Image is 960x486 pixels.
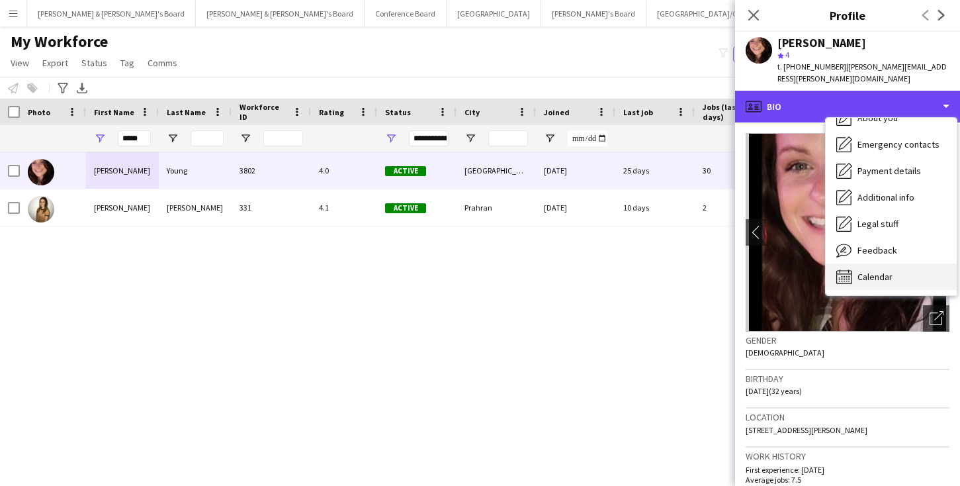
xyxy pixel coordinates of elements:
a: View [5,54,34,72]
span: Export [42,57,68,69]
button: Open Filter Menu [464,132,476,144]
div: 25 days [615,152,695,189]
app-action-btn: Export XLSX [74,80,90,96]
h3: Profile [735,7,960,24]
div: 4.0 [311,152,377,189]
a: Tag [115,54,140,72]
div: [PERSON_NAME] [86,189,159,226]
span: Tag [120,57,134,69]
button: Open Filter Menu [240,132,251,144]
span: Comms [148,57,177,69]
input: Joined Filter Input [568,130,607,146]
div: 2 [695,189,781,226]
span: | [PERSON_NAME][EMAIL_ADDRESS][PERSON_NAME][DOMAIN_NAME] [777,62,947,83]
div: [GEOGRAPHIC_DATA] [457,152,536,189]
span: Jobs (last 90 days) [703,102,757,122]
div: Emergency contacts [826,131,957,158]
span: Workforce ID [240,102,287,122]
span: First Name [94,107,134,117]
div: [PERSON_NAME] [777,37,866,49]
span: Additional info [857,191,914,203]
span: Active [385,203,426,213]
span: Photo [28,107,50,117]
span: 4 [785,50,789,60]
h3: Location [746,411,949,423]
div: Feedback [826,237,957,264]
button: [PERSON_NAME]'s Board [541,1,646,26]
span: Rating [319,107,344,117]
span: [STREET_ADDRESS][PERSON_NAME] [746,425,867,435]
input: Workforce ID Filter Input [263,130,303,146]
div: [DATE] [536,189,615,226]
button: [GEOGRAPHIC_DATA]/Gold Coast Winter [646,1,803,26]
p: Average jobs: 7.5 [746,475,949,485]
div: About you [826,105,957,131]
button: Open Filter Menu [385,132,397,144]
span: Legal stuff [857,218,898,230]
button: Open Filter Menu [167,132,179,144]
span: t. [PHONE_NUMBER] [777,62,846,72]
div: [PERSON_NAME] [86,152,159,189]
span: Status [81,57,107,69]
div: Bio [735,91,960,122]
span: Feedback [857,244,897,256]
p: First experience: [DATE] [746,465,949,475]
input: City Filter Input [488,130,528,146]
span: About you [857,112,898,124]
div: 10 days [615,189,695,226]
span: Calendar [857,271,893,283]
div: Additional info [826,184,957,211]
span: Last Name [167,107,206,117]
div: 30 [695,152,781,189]
a: Comms [142,54,183,72]
h3: Gender [746,334,949,346]
div: Legal stuff [826,211,957,237]
span: Status [385,107,411,117]
button: [GEOGRAPHIC_DATA] [447,1,541,26]
div: 3802 [232,152,311,189]
span: [DATE] (32 years) [746,386,802,396]
div: 331 [232,189,311,226]
div: Prahran [457,189,536,226]
img: Adele Young [28,159,54,185]
a: Export [37,54,73,72]
div: [PERSON_NAME] [159,189,232,226]
div: [DATE] [536,152,615,189]
span: City [464,107,480,117]
span: View [11,57,29,69]
div: Young [159,152,232,189]
div: 4.1 [311,189,377,226]
button: [PERSON_NAME] & [PERSON_NAME]'s Board [196,1,365,26]
span: Payment details [857,165,921,177]
button: [PERSON_NAME] & [PERSON_NAME]'s Board [27,1,196,26]
span: Active [385,166,426,176]
div: Open photos pop-in [923,305,949,332]
a: Status [76,54,112,72]
span: My Workforce [11,32,108,52]
img: Madeleine Dal Ben [28,196,54,222]
button: Open Filter Menu [544,132,556,144]
span: Joined [544,107,570,117]
button: Conference Board [365,1,447,26]
div: Calendar [826,264,957,290]
button: Everyone2,244 [733,46,799,62]
span: Emergency contacts [857,138,939,150]
span: Last job [623,107,653,117]
input: Last Name Filter Input [191,130,224,146]
button: Open Filter Menu [94,132,106,144]
div: Payment details [826,158,957,184]
h3: Work history [746,450,949,462]
app-action-btn: Advanced filters [55,80,71,96]
span: [DEMOGRAPHIC_DATA] [746,348,824,358]
input: First Name Filter Input [118,130,151,146]
img: Crew avatar or photo [746,133,949,332]
h3: Birthday [746,373,949,385]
